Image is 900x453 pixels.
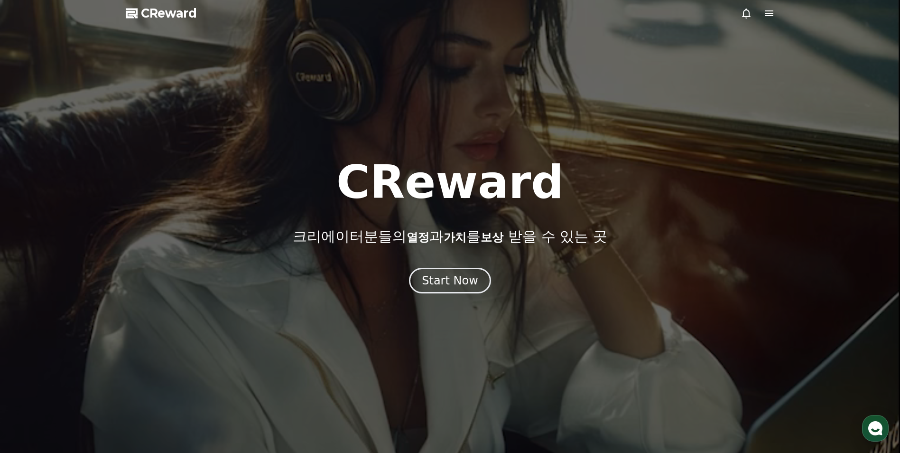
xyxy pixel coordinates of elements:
[422,273,478,288] div: Start Now
[409,277,491,286] a: Start Now
[481,231,503,244] span: 보상
[409,268,491,293] button: Start Now
[407,231,429,244] span: 열정
[293,228,607,245] p: 크리에이터분들의 과 를 받을 수 있는 곳
[141,6,197,21] span: CReward
[444,231,466,244] span: 가치
[126,6,197,21] a: CReward
[336,160,564,205] h1: CReward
